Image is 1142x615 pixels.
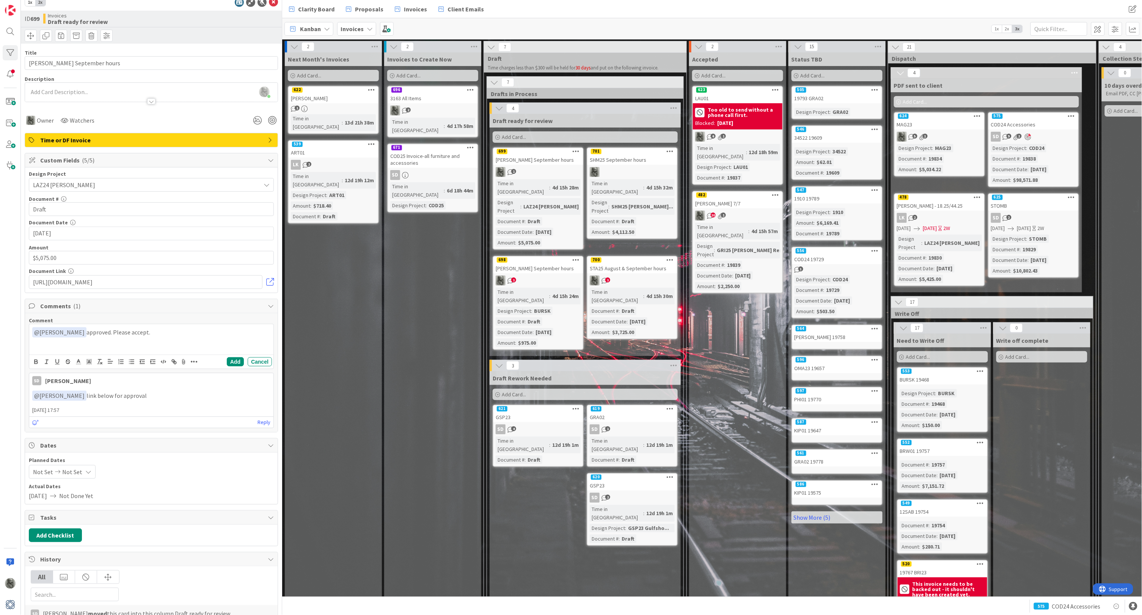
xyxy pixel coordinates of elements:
span: : [1010,176,1012,184]
div: Design Project [795,208,830,216]
span: Proposals [355,5,383,14]
div: 539 [289,141,378,148]
a: Clarity Board [284,2,339,16]
div: 12d 18h 59m [747,148,780,156]
div: PA [587,276,677,285]
div: 19837 [725,173,742,182]
b: Too old to send without a phone call first. [708,107,780,118]
div: Document # [695,173,724,182]
div: 6963163 All Items [388,87,478,103]
span: Drafts in Process [491,90,674,98]
span: : [326,191,327,199]
div: [PERSON_NAME] 7/7 [693,199,782,208]
div: LAU01 [732,163,750,171]
span: : [830,108,831,116]
span: 4 [908,68,921,77]
div: 553 [898,368,987,375]
div: STOMB [989,201,1078,211]
span: 15 [805,42,818,51]
div: 482[PERSON_NAME] 7/7 [693,192,782,208]
span: 4 [506,104,519,113]
div: 539ART01 [289,141,378,158]
span: Not Set [62,467,82,476]
span: Add Card... [396,72,421,79]
span: Invoices to Create Now [387,55,452,63]
p: Time charges less than $300 will be held for and put on the following invoice. [488,65,671,71]
div: 597 [792,388,882,394]
label: Amount [29,244,49,251]
div: 620 [587,474,677,481]
div: SD [587,493,677,503]
div: SD [388,170,478,180]
div: 4d 17h 58m [445,122,475,130]
div: 700 [587,257,677,263]
img: PA [5,578,16,589]
div: 478 [898,195,909,200]
div: 696 [388,87,478,93]
div: Amount [795,158,814,166]
span: : [730,163,732,171]
div: PA [693,132,782,142]
div: SD [991,132,1001,142]
div: Design Project [991,144,1026,152]
span: 9 [1007,134,1012,139]
div: PA [587,167,677,177]
span: : [1020,155,1021,163]
span: : [520,202,522,211]
div: SHM25 [PERSON_NAME]... [609,202,675,211]
button: Cancel [248,357,272,366]
span: Add Card... [903,98,927,105]
span: Owner [37,116,54,125]
div: 625STOMB [989,194,1078,211]
div: Design Project [795,108,830,116]
span: 21 [903,43,916,52]
span: Next Month's Invoices [288,55,349,63]
span: : [916,165,917,173]
div: 6d 18h 44m [445,186,475,195]
div: Design Project [496,198,520,215]
span: 7 [498,43,511,52]
label: Document # [29,196,59,202]
span: 1 [295,106,300,110]
span: ( 5/5 ) [82,156,94,164]
div: Time in [GEOGRAPHIC_DATA] [291,172,342,189]
div: 505 [792,87,882,93]
span: : [926,155,927,163]
span: Custom Fields [40,156,264,165]
span: : [426,201,427,210]
span: Accepted [692,55,718,63]
div: 539 [292,142,303,147]
span: Add Card... [297,72,321,79]
span: Kanban [300,24,321,33]
span: : [643,183,644,192]
span: 0 [1118,68,1131,77]
div: Design Project [590,198,608,215]
a: Reply [258,418,270,427]
div: 624 [898,114,909,119]
span: 5 [913,134,917,139]
button: Add Checklist [29,528,82,542]
div: ART01 [289,148,378,158]
span: 30 days [575,65,591,71]
div: 4d 15h 28m [550,183,581,192]
span: Status TBD [792,55,823,63]
div: Document # [795,169,823,177]
span: : [1026,144,1027,152]
div: 619GRA02 [587,405,677,422]
span: Clarity Board [298,5,335,14]
div: Design Project [390,201,426,210]
div: 696 [391,87,402,93]
span: : [830,208,831,216]
span: : [608,202,609,211]
a: Client Emails [434,2,489,16]
span: 10 [711,213,716,218]
b: 699 [30,15,39,22]
div: Document # [897,155,926,163]
div: 549 [898,500,987,507]
div: [DATE] [1029,165,1049,173]
div: 671 [388,144,478,151]
img: PA [590,167,600,177]
div: MAG23 [933,144,953,152]
div: 561GRA02 19778 [792,450,882,467]
div: Time in [GEOGRAPHIC_DATA] [695,144,746,161]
